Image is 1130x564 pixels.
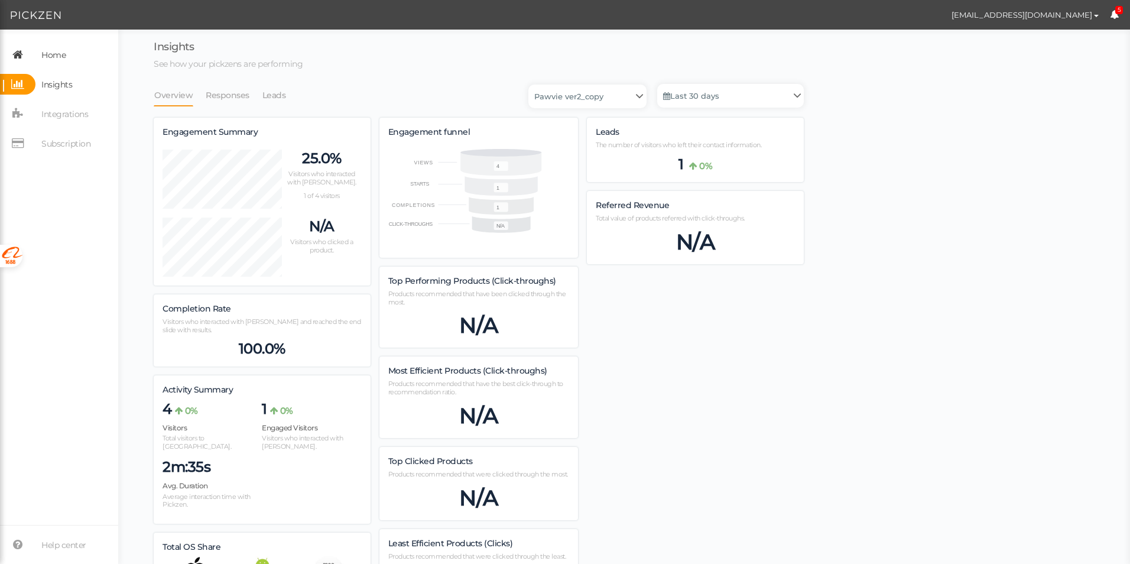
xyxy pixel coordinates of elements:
span: 5 [1115,6,1123,15]
span: Total visitors to [GEOGRAPHIC_DATA]. [163,434,231,450]
span: Visitors who clicked a product. [290,238,353,254]
span: Engaged Visitors [262,423,317,432]
span: Products recommended that were clicked through the most. [388,470,568,478]
div: N/A [388,403,570,429]
span: Average interaction time with Pickzen. [163,492,251,509]
span: Subscription [41,134,90,153]
a: Leads [262,84,287,106]
span: The number of visitors who left their contact information. [596,141,761,149]
text: VIEWS [414,159,433,165]
span: Integrations [41,105,88,124]
label: Leads [596,127,619,138]
a: Last 30 days [657,84,804,108]
b: 0% [280,405,293,416]
span: Least Efficient Products (Clicks) [388,538,513,549]
span: Referred Revenue [596,200,669,210]
a: Overview [154,84,193,106]
li: Overview [154,84,205,106]
div: N/A [596,229,795,255]
span: Engagement funnel [388,127,470,137]
b: 0% [185,405,198,416]
span: Top Performing Products (Click-throughs) [388,275,556,286]
text: 1 [496,205,499,210]
span: Visitors who interacted with [PERSON_NAME] and reached the end slide with results. [163,317,361,334]
span: 4 [163,400,172,418]
span: Products recommended that were clicked through the least. [388,552,566,560]
li: Leads [262,84,298,106]
span: 2m:35s [163,458,210,476]
span: Top Clicked Products [388,456,473,466]
span: [EMAIL_ADDRESS][DOMAIN_NAME] [952,10,1092,20]
span: 100.0% [239,340,285,358]
span: Completion Rate [163,303,231,314]
span: Most Efficient Products (Click-throughs) [388,365,547,376]
text: 1 [496,185,499,191]
button: [EMAIL_ADDRESS][DOMAIN_NAME] [940,5,1110,25]
span: 1 [262,400,267,418]
div: N/A [388,485,570,511]
text: N/A [496,223,505,229]
img: Pickzen logo [11,8,61,22]
span: Visitors [163,423,187,432]
b: 0% [699,160,712,171]
span: Visitors who interacted with [PERSON_NAME]. [287,170,356,186]
span: Help center [41,536,86,555]
img: 8c801ccf6cf7b591238526ce0277185e [920,5,940,25]
span: Products recommended that have been clicked through the most. [388,290,566,306]
text: 4 [496,163,499,169]
span: Insights [41,75,72,94]
span: 1 [678,155,684,173]
p: 25.0% [282,150,362,167]
span: Products recommended that have the best click-through to recommendation ratio. [388,380,563,396]
span: See how your pickzens are performing [154,59,303,69]
span: Total value of products referred with click-throughs. [596,214,745,222]
p: 1 of 4 visitors [282,192,362,200]
span: Visitors who interacted with [PERSON_NAME]. [262,434,343,450]
h4: Avg. Duration [163,482,262,490]
text: CLICK-THROUGHS [388,221,433,227]
text: COMPLETIONS [392,202,436,208]
span: Engagement Summary [163,127,258,137]
span: Home [41,46,66,64]
span: Total OS Share [163,542,220,552]
text: STARTS [410,181,429,187]
a: Responses [205,84,250,106]
div: N/A [388,312,570,339]
span: Insights [154,40,194,53]
span: Activity Summary [163,384,233,395]
li: Responses [205,84,262,106]
p: N/A [282,218,362,235]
